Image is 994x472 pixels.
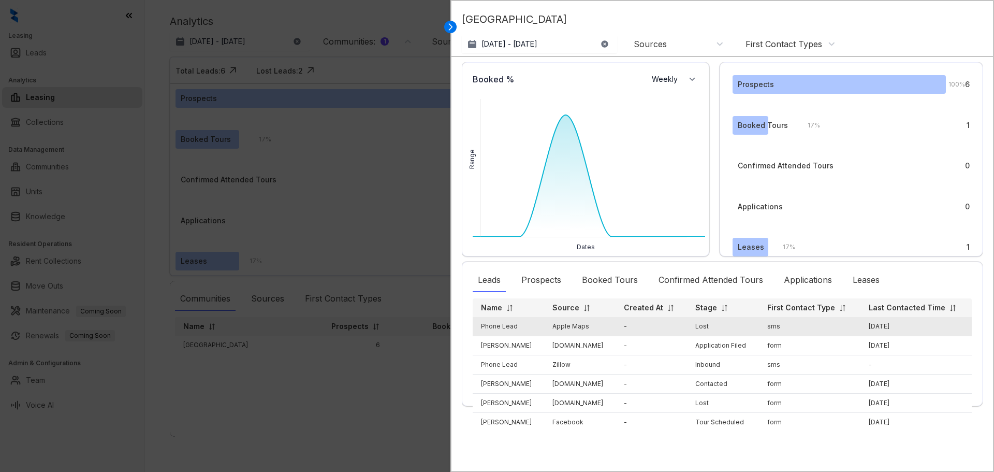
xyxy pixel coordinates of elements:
[616,317,687,336] td: -
[738,241,764,253] div: Leases
[616,336,687,355] td: -
[616,375,687,394] td: -
[467,149,477,169] div: Range
[767,303,835,313] p: First Contact Type
[967,120,970,131] div: 1
[467,68,519,91] div: Booked %
[653,268,768,292] div: Confirmed Attended Tours
[544,355,616,375] td: Zillow
[695,303,717,313] p: Stage
[544,317,616,336] td: Apple Maps
[738,201,783,212] div: Applications
[687,317,758,336] td: Lost
[965,201,970,212] div: 0
[544,375,616,394] td: [DOMAIN_NAME]
[544,336,616,355] td: [DOMAIN_NAME]
[860,336,972,355] td: [DATE]
[797,120,820,131] div: 17 %
[938,79,965,90] div: 100 %
[544,394,616,413] td: [DOMAIN_NAME]
[687,336,758,355] td: Application Filed
[687,375,758,394] td: Contacted
[481,303,502,313] p: Name
[949,304,957,312] img: sorting
[473,413,544,432] td: [PERSON_NAME]
[860,375,972,394] td: [DATE]
[462,35,617,53] button: [DATE] - [DATE]
[779,268,837,292] div: Applications
[759,336,861,355] td: form
[721,304,728,312] img: sorting
[738,120,788,131] div: Booked Tours
[473,268,506,292] div: Leads
[687,413,758,432] td: Tour Scheduled
[759,413,861,432] td: form
[745,38,822,50] div: First Contact Types
[552,303,579,313] p: Source
[869,303,945,313] p: Last Contacted Time
[473,336,544,355] td: [PERSON_NAME]
[616,394,687,413] td: -
[473,375,544,394] td: [PERSON_NAME]
[847,268,885,292] div: Leases
[860,394,972,413] td: [DATE]
[616,413,687,432] td: -
[860,317,972,336] td: [DATE]
[634,38,667,50] div: Sources
[462,11,983,35] p: [GEOGRAPHIC_DATA]
[516,268,566,292] div: Prospects
[506,304,514,312] img: sorting
[738,160,834,171] div: Confirmed Attended Tours
[473,317,544,336] td: Phone Lead
[481,39,537,49] p: [DATE] - [DATE]
[583,304,591,312] img: sorting
[473,394,544,413] td: [PERSON_NAME]
[467,242,704,252] div: Dates
[967,241,970,253] div: 1
[759,394,861,413] td: form
[759,355,861,375] td: sms
[965,79,970,90] div: 6
[646,70,704,89] button: Weekly
[624,303,663,313] p: Created At
[759,375,861,394] td: form
[965,160,970,171] div: 0
[839,304,846,312] img: sorting
[652,74,683,84] span: Weekly
[687,394,758,413] td: Lost
[667,304,675,312] img: sorting
[759,317,861,336] td: sms
[544,413,616,432] td: Facebook
[577,268,643,292] div: Booked Tours
[860,413,972,432] td: [DATE]
[738,79,774,90] div: Prospects
[616,355,687,375] td: -
[772,241,795,253] div: 17 %
[687,355,758,375] td: Inbound
[860,355,972,375] td: -
[473,355,544,375] td: Phone Lead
